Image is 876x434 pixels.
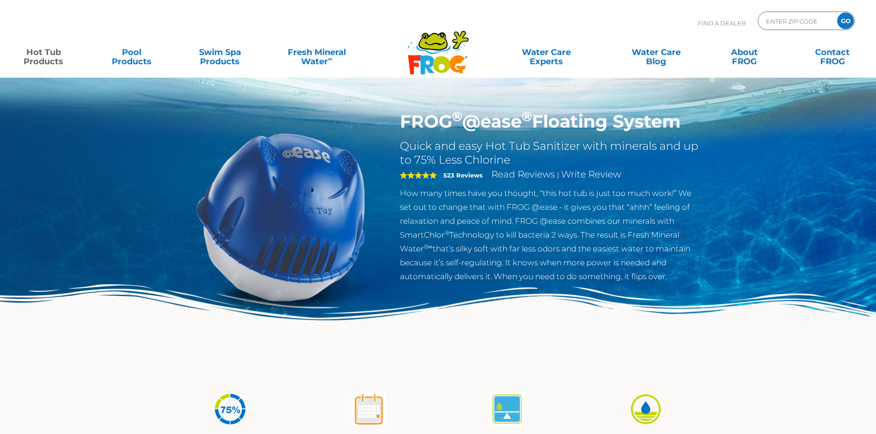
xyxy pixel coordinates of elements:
a: AboutFROG [710,43,779,61]
input: GO [837,12,854,29]
span: 5 [400,171,437,179]
img: Frog Products Logo [403,18,474,75]
h2: Quick and easy Hot Tub Sanitizer with minerals and up to 75% Less Chlorine [400,139,701,167]
strong: 523 Reviews [443,171,483,179]
a: Read Reviews [491,169,555,180]
sup: ® [522,108,532,124]
a: Hot TubProducts [9,43,78,61]
p: How many times have you thought, “this hot tub is just too much work!” We set out to change that ... [400,186,701,283]
a: Write Review [561,169,621,180]
a: Fresh MineralWater∞ [274,43,360,61]
img: icon-atease-easy-on [628,392,663,427]
sup: ®∞ [424,243,433,250]
a: Water CareBlog [622,43,690,61]
h1: FROG @ease Floating System [400,111,701,132]
a: ContactFROG [798,43,867,61]
img: hot-tub-product-atease-system.png [175,111,387,323]
img: icon-atease-75percent-less [213,392,248,427]
p: Find A Dealer [698,12,746,35]
a: Water CareExperts [491,43,602,61]
span: | [557,171,559,179]
a: Swim SpaProducts [186,43,254,61]
sup: ® [445,229,449,236]
sup: ∞ [328,55,332,62]
img: atease-icon-self-regulates [490,392,525,427]
a: PoolProducts [97,43,166,61]
img: atease-icon-shock-once [351,392,386,427]
sup: ® [452,108,462,124]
